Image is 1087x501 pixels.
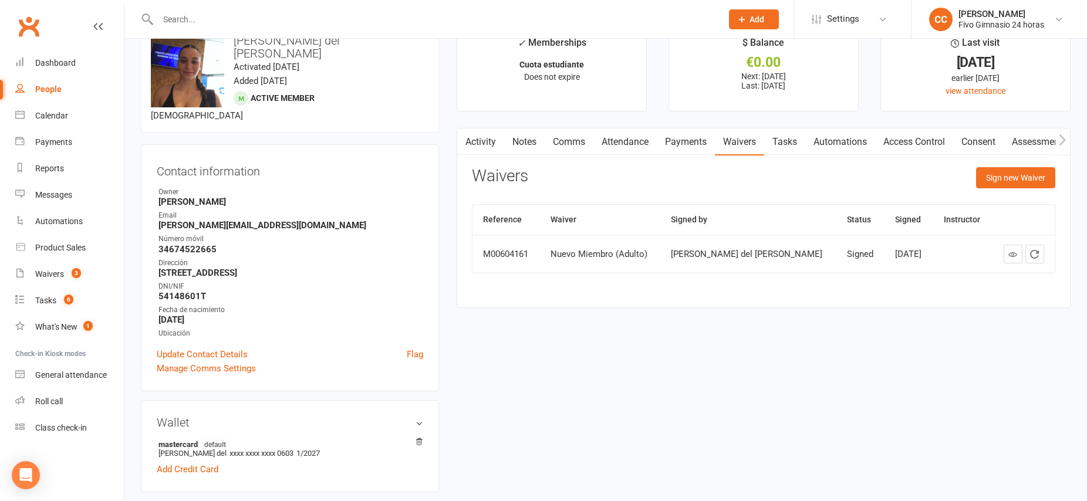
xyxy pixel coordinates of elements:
div: Nuevo Miembro (Adulto) [551,249,650,259]
div: Dashboard [35,58,76,67]
a: Payments [15,129,124,155]
div: Last visit [951,35,1000,56]
strong: [DATE] [158,314,423,325]
a: Assessments [1004,128,1075,155]
time: Activated [DATE] [234,62,299,72]
span: [DEMOGRAPHIC_DATA] [151,110,243,121]
div: [PERSON_NAME] del [PERSON_NAME] [671,249,826,259]
div: M00604161 [483,249,529,259]
div: Class check-in [35,423,87,432]
div: Calendar [35,111,68,120]
a: General attendance kiosk mode [15,362,124,388]
a: People [15,76,124,103]
a: Automations [805,128,875,155]
a: Class kiosk mode [15,415,124,441]
span: Settings [827,6,859,32]
div: €0.00 [680,56,848,69]
a: Flag [407,347,423,361]
span: Add [750,15,764,24]
a: Reports [15,155,124,182]
th: Signed by [660,205,836,235]
div: Automations [35,216,83,226]
div: Dirección [158,258,423,269]
a: Add Credit Card [157,462,218,476]
div: What's New [35,322,77,331]
i: ✓ [518,38,525,49]
th: Status [836,205,885,235]
strong: [PERSON_NAME][EMAIL_ADDRESS][DOMAIN_NAME] [158,220,423,231]
div: Signed [847,249,875,259]
div: Roll call [35,397,63,406]
th: Signed [885,205,933,235]
div: Fecha de nacimiento [158,304,423,316]
strong: 34674522665 [158,244,423,255]
div: Número móvil [158,233,423,245]
span: default [201,439,229,449]
a: Roll call [15,388,124,415]
th: Instructor [933,205,992,235]
a: Product Sales [15,235,124,261]
div: [PERSON_NAME] [958,9,1044,19]
span: 1/2027 [296,449,320,458]
div: Open Intercom Messenger [12,461,40,489]
strong: mastercard [158,439,417,449]
a: What's New1 [15,314,124,340]
a: Waivers 3 [15,261,124,287]
div: [DATE] [892,56,1059,69]
div: Tasks [35,296,56,305]
div: CC [929,8,953,31]
strong: 54148601T [158,291,423,302]
div: earlier [DATE] [892,72,1059,84]
li: [PERSON_NAME] del [157,438,423,459]
button: Sign new Waiver [976,167,1055,188]
a: Automations [15,208,124,235]
div: Email [158,210,423,221]
div: People [35,84,62,94]
div: Reports [35,164,64,173]
a: Calendar [15,103,124,129]
input: Search... [154,11,714,28]
h3: Waivers [472,167,528,185]
h3: [PERSON_NAME] del [PERSON_NAME] [151,34,429,60]
strong: [PERSON_NAME] [158,197,423,207]
div: DNI/NIF [158,281,423,292]
strong: Cuota estudiante [519,60,584,69]
div: Product Sales [35,243,86,252]
div: Memberships [518,35,586,57]
img: image1662375846.png [151,34,224,107]
p: Next: [DATE] Last: [DATE] [680,72,848,90]
span: 3 [72,268,81,278]
a: view attendance [946,86,1005,96]
a: Tasks 6 [15,287,124,314]
a: Access Control [875,128,953,155]
strong: [STREET_ADDRESS] [158,268,423,278]
div: Payments [35,137,72,147]
h3: Wallet [157,416,423,429]
time: Added [DATE] [234,76,287,86]
a: Waivers [715,128,764,155]
a: Update Contact Details [157,347,248,361]
th: Waiver [540,205,660,235]
a: Comms [545,128,593,155]
a: Clubworx [14,12,43,41]
a: Payments [657,128,715,155]
span: xxxx xxxx xxxx 0603 [229,449,293,458]
h3: Contact information [157,160,423,178]
a: Manage Comms Settings [157,361,256,375]
span: Active member [251,93,315,103]
div: Fivo Gimnasio 24 horas [958,19,1044,30]
div: Messages [35,190,72,199]
div: [DATE] [895,249,923,259]
div: Waivers [35,269,64,279]
div: Owner [158,187,423,198]
a: Activity [457,128,504,155]
div: Ubicación [158,328,423,339]
span: Does not expire [524,72,580,82]
span: 1 [83,321,93,331]
a: Tasks [764,128,805,155]
a: Dashboard [15,50,124,76]
a: Consent [953,128,1004,155]
a: Notes [504,128,545,155]
div: General attendance [35,370,107,380]
a: Messages [15,182,124,208]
